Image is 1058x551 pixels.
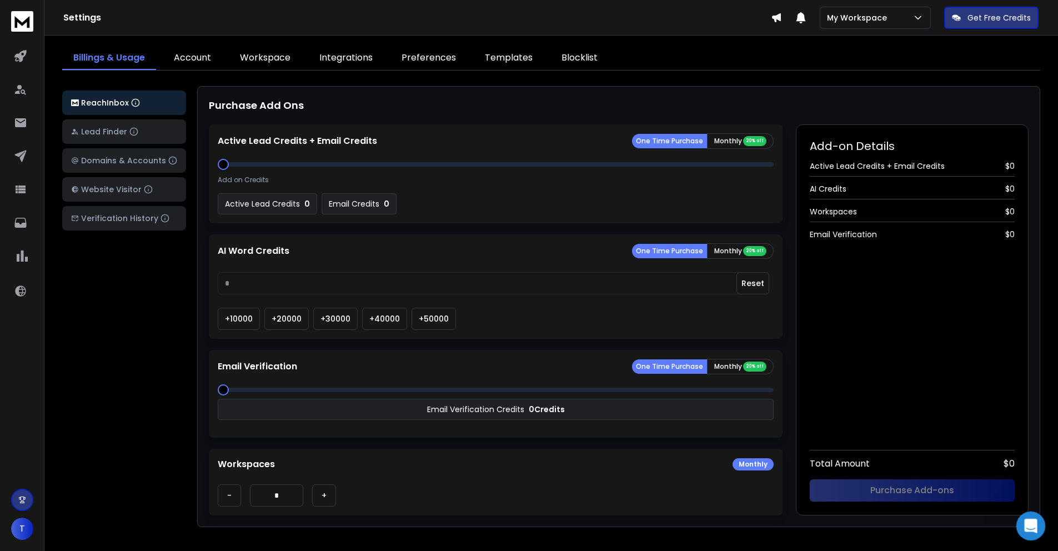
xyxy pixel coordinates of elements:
button: Reset [736,272,769,294]
button: Monthly 20% off [707,133,774,149]
p: 0 Credits [529,404,565,415]
span: $ 0 [1005,206,1015,217]
span: $ 0 [1005,161,1015,172]
span: $ 0 [1005,183,1015,194]
span: Active Lead Credits + Email Credits [810,161,945,172]
button: One Time Purchase [632,244,707,258]
button: One Time Purchase [632,359,707,374]
div: Close [191,18,211,38]
button: Get Free Credits [944,7,1039,29]
button: One Time Purchase [632,134,707,148]
div: Profile image for RajHey Could you please tell me what issue you are facing?[PERSON_NAME]•16h ago [12,166,210,207]
img: logo [22,23,97,37]
div: Recent message [23,159,199,171]
p: 0 [384,198,389,209]
p: Email Verification [218,360,297,373]
p: 0 [304,198,310,209]
span: Total Amount [810,457,870,470]
div: [PERSON_NAME] [49,187,114,198]
button: Help [148,347,222,391]
button: +10000 [218,308,260,330]
button: +50000 [412,308,456,330]
span: $ 0 [1004,457,1015,470]
button: +30000 [313,308,358,330]
p: How can we assist you [DATE]? [22,98,200,136]
button: Monthly 20% off [707,243,774,259]
button: T [11,518,33,540]
img: logo [71,99,79,107]
button: Verification History [62,206,186,231]
button: Monthly 20% off [707,359,774,374]
p: Active Lead Credits + Email Credits [218,134,377,148]
p: Add on Credits [218,176,269,184]
h1: Purchase Add Ons [209,98,304,113]
button: Website Visitor [62,177,186,202]
div: Optimizing Warmup Settings in ReachInbox [16,293,206,325]
a: Billings & Usage [62,47,156,70]
button: +40000 [362,308,407,330]
span: $ 0 [1005,229,1015,240]
img: Profile image for Lakshita [161,18,183,40]
a: Integrations [308,47,384,70]
div: 20% off [743,136,766,146]
span: Messages [92,374,131,382]
span: Home [24,374,49,382]
span: Workspaces [810,206,857,217]
img: logo [11,11,33,32]
div: Navigating Advanced Campaign Options in ReachInbox [16,325,206,357]
div: 20% off [743,246,766,256]
p: My Workspace [827,12,891,23]
img: Profile image for Raj [140,18,162,40]
p: Email Verification Credits [427,404,524,415]
a: Workspace [229,47,302,70]
button: +20000 [264,308,309,330]
span: AI Credits [810,183,846,194]
p: Email Credits [329,198,379,209]
span: Email Verification [810,229,877,240]
button: + [312,484,336,507]
p: Hi Team 👋 [22,79,200,98]
h1: Settings [63,11,771,24]
span: Hey Could you please tell me what issue you are facing? [49,176,270,185]
div: We typically reply in under 15 minutes [23,234,185,246]
p: AI Word Credits [218,244,289,258]
button: Messages [74,347,148,391]
a: Blocklist [550,47,609,70]
a: Account [163,47,222,70]
button: Search for help [16,266,206,288]
span: Search for help [23,272,90,283]
div: Monthly [733,458,774,470]
img: Profile image for Raj [23,176,45,198]
a: Templates [474,47,544,70]
button: ReachInbox [62,91,186,115]
div: Recent messageProfile image for RajHey Could you please tell me what issue you are facing?[PERSON... [11,149,211,208]
iframe: Intercom live chat [1016,512,1046,541]
p: Get Free Credits [967,12,1031,23]
a: Preferences [390,47,467,70]
div: • 16h ago [116,187,152,198]
div: Optimizing Warmup Settings in ReachInbox [23,297,186,320]
button: Lead Finder [62,119,186,144]
img: Profile image for Rohan [119,18,141,40]
h2: Add-on Details [810,138,1015,154]
p: Workspaces [218,458,275,471]
button: - [218,484,241,507]
button: Domains & Accounts [62,148,186,173]
div: 20% off [743,362,766,372]
div: Navigating Advanced Campaign Options in ReachInbox [23,329,186,353]
div: Send us a messageWe typically reply in under 15 minutes [11,213,211,256]
p: Active Lead Credits [225,198,300,209]
div: Send us a message [23,223,185,234]
span: Help [176,374,194,382]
